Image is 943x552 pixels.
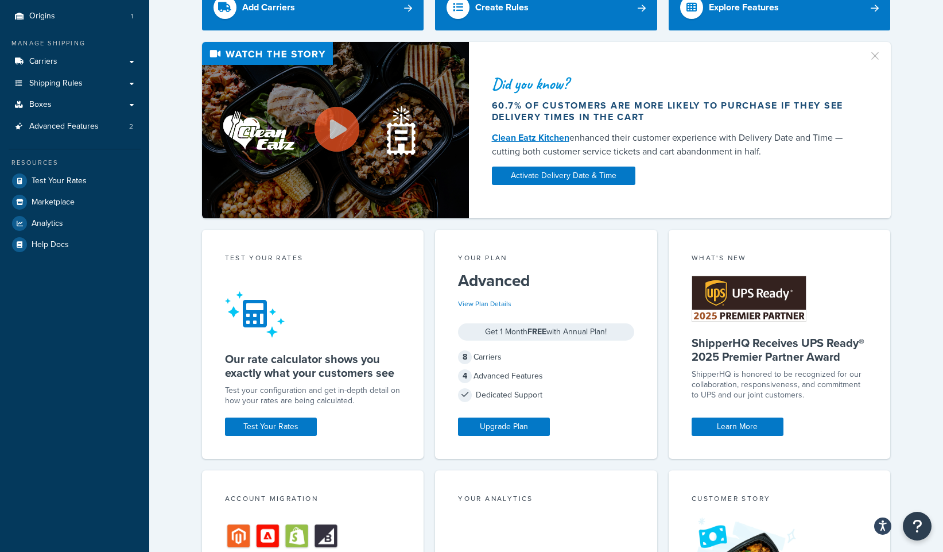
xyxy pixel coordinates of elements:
div: Your Plan [458,253,634,266]
a: Learn More [692,418,783,436]
a: Shipping Rules [9,73,141,94]
strong: FREE [527,326,546,338]
span: 4 [458,369,472,383]
span: 8 [458,350,472,364]
a: Upgrade Plan [458,418,550,436]
a: View Plan Details [458,299,511,309]
span: Carriers [29,57,57,67]
div: Test your rates [225,253,401,266]
a: Analytics [9,213,141,234]
a: Advanced Features2 [9,116,141,137]
div: Resources [9,158,141,168]
a: Carriers [9,51,141,72]
div: Get 1 Month with Annual Plan! [458,323,634,341]
span: Marketplace [32,198,75,207]
li: Origins [9,6,141,27]
a: Test Your Rates [225,418,317,436]
img: Video thumbnail [202,42,469,218]
p: ShipperHQ is honored to be recognized for our collaboration, responsiveness, and commitment to UP... [692,369,868,400]
span: 1 [131,11,133,21]
div: Dedicated Support [458,387,634,403]
h5: Our rate calculator shows you exactly what your customers see [225,352,401,380]
span: Analytics [32,219,63,229]
a: Clean Eatz Kitchen [492,131,569,144]
div: What's New [692,253,868,266]
div: Your Analytics [458,493,634,507]
li: Advanced Features [9,116,141,137]
div: Test your configuration and get in-depth detail on how your rates are being calculated. [225,385,401,406]
a: Boxes [9,94,141,115]
div: Did you know? [492,76,855,92]
a: Marketplace [9,192,141,213]
h5: Advanced [458,272,634,290]
div: Advanced Features [458,368,634,384]
h5: ShipperHQ Receives UPS Ready® 2025 Premier Partner Award [692,336,868,364]
div: Carriers [458,349,634,365]
a: Activate Delivery Date & Time [492,167,635,185]
div: enhanced their customer experience with Delivery Date and Time — cutting both customer service ti... [492,131,855,159]
div: Customer Story [692,493,868,507]
a: Test Your Rates [9,171,141,191]
button: Open Resource Center [903,512,932,541]
span: Boxes [29,100,52,110]
span: Test Your Rates [32,176,87,186]
span: Origins [29,11,55,21]
div: Manage Shipping [9,38,141,48]
span: Advanced Features [29,122,99,132]
span: 2 [129,122,133,132]
div: Account Migration [225,493,401,507]
a: Origins1 [9,6,141,27]
a: Help Docs [9,234,141,255]
span: Help Docs [32,240,69,250]
div: 60.7% of customers are more likely to purchase if they see delivery times in the cart [492,100,855,123]
span: Shipping Rules [29,79,83,88]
